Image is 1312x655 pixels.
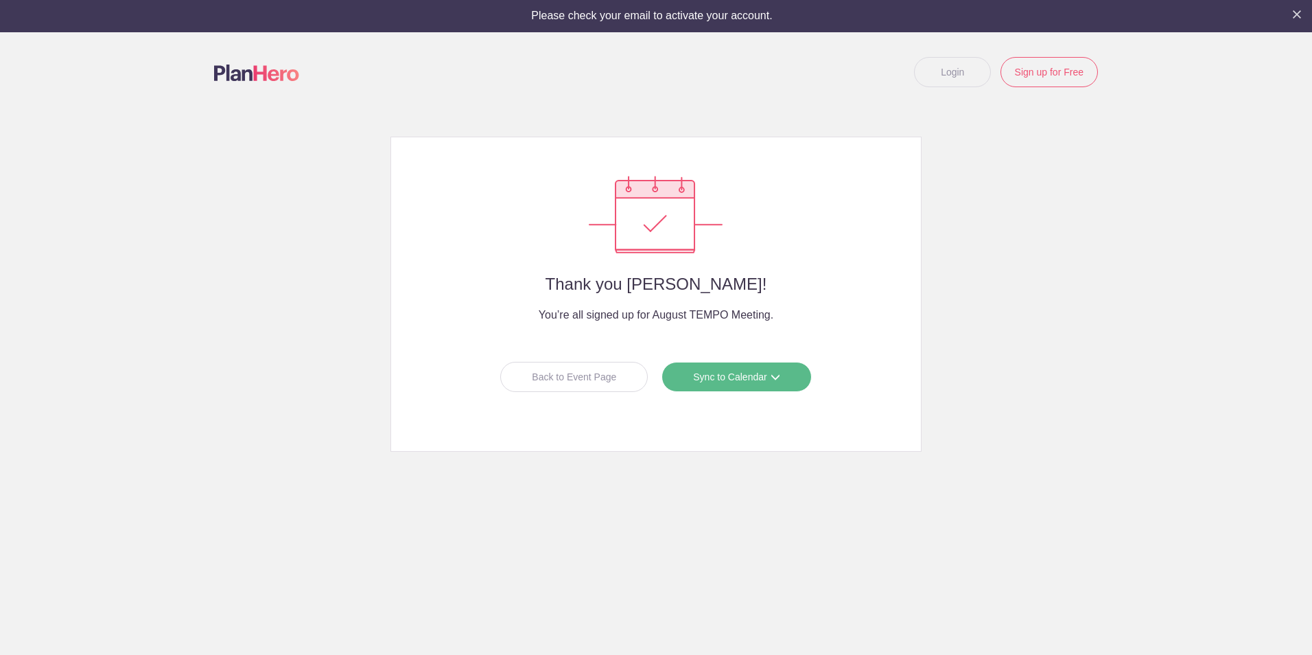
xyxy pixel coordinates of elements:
[1293,10,1301,19] img: X small white
[914,57,991,87] a: Login
[500,362,648,392] a: Back to Event Page
[1000,57,1098,87] a: Sign up for Free
[589,176,723,253] img: Success confirmation
[419,307,893,323] h4: You’re all signed up for August TEMPO Meeting.
[214,65,299,81] img: Logo main planhero
[661,362,811,392] a: Sync to Calendar
[1293,8,1301,19] button: Close
[419,275,893,293] h2: Thank you [PERSON_NAME]!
